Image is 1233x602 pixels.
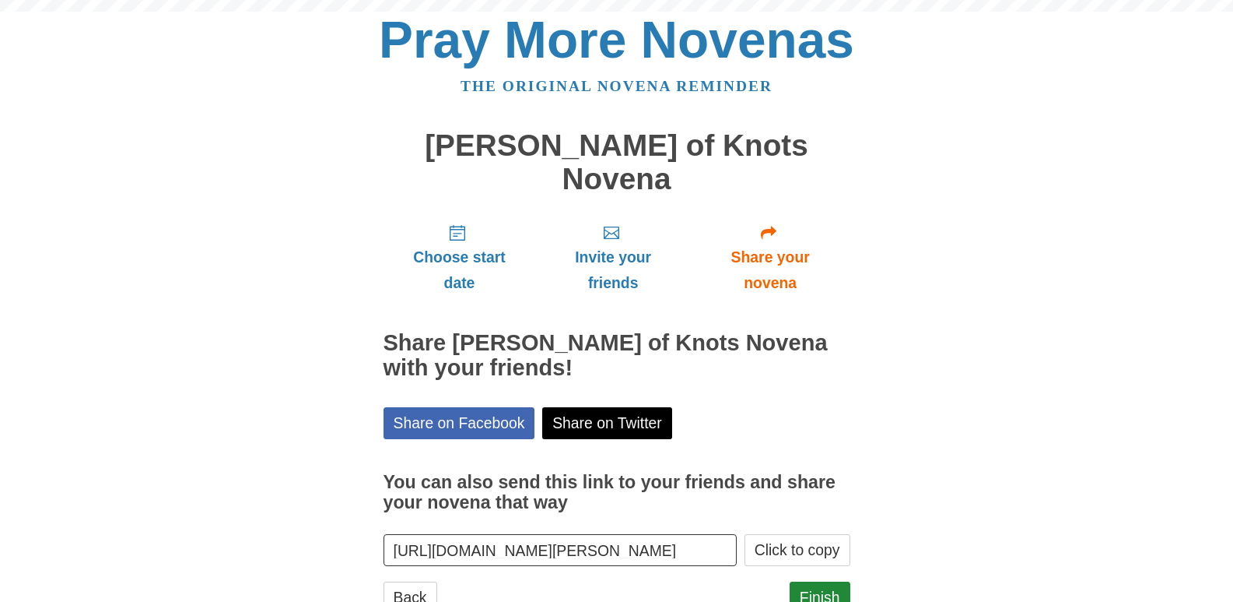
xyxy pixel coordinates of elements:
h1: [PERSON_NAME] of Knots Novena [384,129,850,195]
span: Share your novena [706,245,835,296]
a: Choose start date [384,211,536,304]
button: Click to copy [744,534,850,566]
span: Invite your friends [551,245,674,296]
a: Share on Twitter [542,407,672,439]
a: Share on Facebook [384,407,535,439]
h2: Share [PERSON_NAME] of Knots Novena with your friends! [384,331,850,381]
span: Choose start date [399,245,520,296]
a: Invite your friends [535,211,690,304]
a: Pray More Novenas [379,11,854,69]
a: Share your novena [691,211,850,304]
a: The original novena reminder [461,78,772,94]
h3: You can also send this link to your friends and share your novena that way [384,473,850,512]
